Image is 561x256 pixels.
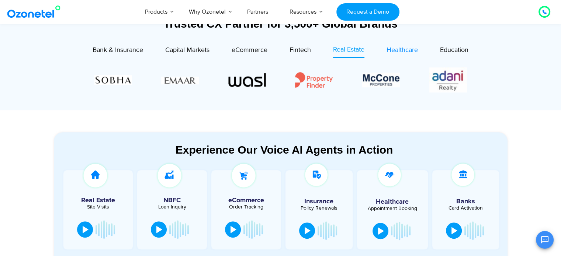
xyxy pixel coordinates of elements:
span: Healthcare [387,46,418,54]
div: Appointment Booking [363,206,422,211]
a: Bank & Insurance [93,45,143,57]
a: Real Estate [333,45,364,58]
span: Bank & Insurance [93,46,143,54]
span: Fintech [290,46,311,54]
span: eCommerce [232,46,267,54]
div: Policy Renewals [289,206,349,211]
div: Order Tracking [215,204,277,210]
div: Site Visits [67,204,129,210]
h5: Real Estate [67,197,129,204]
h5: NBFC [141,197,203,204]
h5: Banks [436,198,496,205]
div: Image Carousel [94,66,467,94]
button: Open chat [536,231,554,249]
span: Real Estate [333,46,364,54]
a: Request a Demo [336,3,399,21]
a: Capital Markets [165,45,209,57]
a: Education [440,45,468,57]
span: Education [440,46,468,54]
div: Card Activation [436,206,496,211]
h5: Insurance [289,198,349,205]
h5: Healthcare [363,199,422,205]
a: eCommerce [232,45,267,57]
div: Loan Inquiry [141,204,203,210]
a: Fintech [290,45,311,57]
div: Experience Our Voice AI Agents in Action [61,143,508,156]
span: Capital Markets [165,46,209,54]
a: Healthcare [387,45,418,57]
h5: eCommerce [215,197,277,204]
